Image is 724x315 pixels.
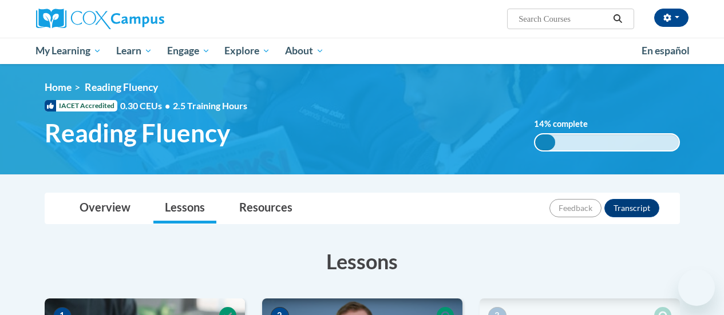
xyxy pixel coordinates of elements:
[634,39,697,63] a: En español
[224,44,270,58] span: Explore
[120,99,173,112] span: 0.30 CEUs
[153,193,216,224] a: Lessons
[45,247,680,276] h3: Lessons
[160,38,217,64] a: Engage
[116,44,152,58] span: Learn
[609,12,626,26] button: Search
[167,44,210,58] span: Engage
[285,44,324,58] span: About
[68,193,142,224] a: Overview
[278,38,331,64] a: About
[217,38,278,64] a: Explore
[45,81,72,93] a: Home
[109,38,160,64] a: Learn
[228,193,304,224] a: Resources
[549,199,602,217] button: Feedback
[654,9,689,27] button: Account Settings
[535,134,555,150] div: 14%
[165,100,170,111] span: •
[36,9,164,29] img: Cox Campus
[534,118,600,130] label: % complete
[173,100,247,111] span: 2.5 Training Hours
[45,118,230,148] span: Reading Fluency
[534,119,544,129] span: 14
[517,12,609,26] input: Search Courses
[29,38,109,64] a: My Learning
[36,9,242,29] a: Cox Campus
[678,269,715,306] iframe: Button to launch messaging window
[35,44,101,58] span: My Learning
[604,199,659,217] button: Transcript
[85,81,158,93] span: Reading Fluency
[45,100,117,111] span: IACET Accredited
[27,38,697,64] div: Main menu
[642,45,690,57] span: En español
